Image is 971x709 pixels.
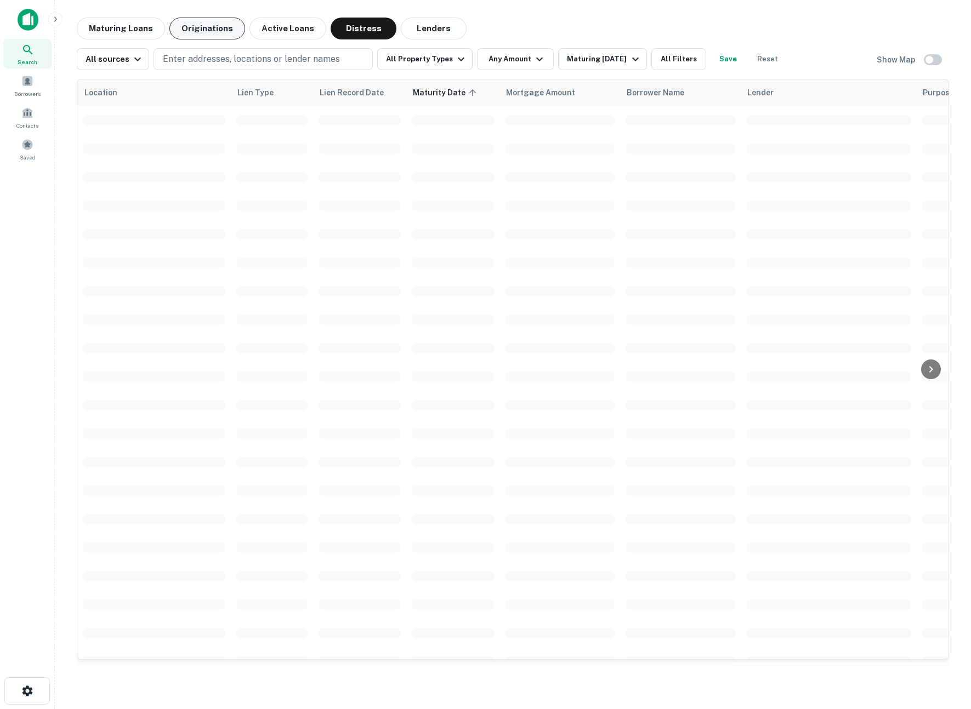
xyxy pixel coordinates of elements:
span: Saved [20,153,36,162]
button: Distress [331,18,396,39]
span: Contacts [16,121,38,130]
th: Maturity Date [406,79,499,106]
button: Any Amount [477,48,554,70]
button: Originations [169,18,245,39]
a: Saved [3,134,52,164]
span: Location [84,86,117,99]
iframe: Chat Widget [916,621,971,674]
button: All Filters [651,48,706,70]
button: All Property Types [377,48,473,70]
span: Lien Record Date [320,86,384,99]
div: All sources [86,53,144,66]
th: Lender [741,79,916,106]
th: Lien Type [231,79,313,106]
span: Lender [747,86,774,99]
button: Maturing Loans [77,18,165,39]
span: Mortgage Amount [506,86,589,99]
button: Maturing [DATE] [558,48,646,70]
button: Lenders [401,18,467,39]
span: Search [18,58,37,66]
span: Borrower Name [627,86,684,99]
th: Borrower Name [620,79,741,106]
a: Search [3,39,52,68]
button: All sources [77,48,149,70]
p: Enter addresses, locations or lender names [163,53,340,66]
span: Maturity Date [413,86,480,99]
button: Enter addresses, locations or lender names [154,48,373,70]
button: Save your search to get updates of matches that match your search criteria. [711,48,746,70]
h6: Show Map [877,54,917,66]
button: Active Loans [249,18,326,39]
th: Location [77,79,231,106]
span: Lien Type [237,86,288,99]
a: Contacts [3,102,52,132]
th: Mortgage Amount [499,79,620,106]
button: Reset [750,48,785,70]
img: capitalize-icon.png [18,9,38,31]
span: Borrowers [14,89,41,98]
th: Lien Record Date [313,79,406,106]
a: Borrowers [3,71,52,100]
div: Maturing [DATE] [567,53,641,66]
